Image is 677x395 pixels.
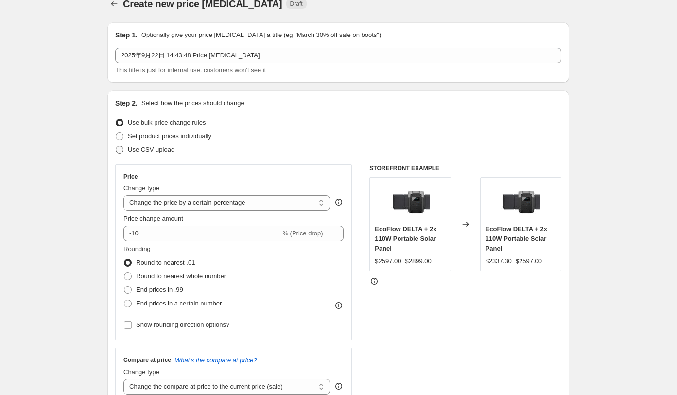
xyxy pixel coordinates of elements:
h3: Price [123,173,138,180]
span: End prices in .99 [136,286,183,293]
span: EcoFlow DELTA + 2x 110W Portable Solar Panel [375,225,436,252]
div: $2337.30 [486,256,512,266]
div: help [334,197,344,207]
p: Optionally give your price [MEDICAL_DATA] a title (eg "March 30% off sale on boots") [141,30,381,40]
span: Set product prices individually [128,132,211,140]
span: % (Price drop) [282,230,323,237]
input: -15 [123,226,280,241]
strike: $2899.00 [405,256,432,266]
div: $2597.00 [375,256,401,266]
span: Round to nearest whole number [136,272,226,280]
h3: Compare at price [123,356,171,364]
span: This title is just for internal use, customers won't see it [115,66,266,73]
h2: Step 1. [115,30,138,40]
img: delta110_2_80x.jpg [501,182,540,221]
span: Change type [123,184,159,192]
span: Rounding [123,245,151,252]
strike: $2597.00 [516,256,542,266]
button: What's the compare at price? [175,357,257,364]
img: delta110_2_80x.jpg [391,182,430,221]
span: Price change amount [123,215,183,222]
input: 30% off holiday sale [115,48,561,63]
p: Select how the prices should change [141,98,244,108]
span: Change type [123,368,159,376]
span: Round to nearest .01 [136,259,195,266]
span: Use CSV upload [128,146,174,153]
span: EcoFlow DELTA + 2x 110W Portable Solar Panel [486,225,547,252]
span: Use bulk price change rules [128,119,206,126]
div: help [334,381,344,391]
span: Show rounding direction options? [136,321,229,328]
h6: STOREFRONT EXAMPLE [369,164,561,172]
h2: Step 2. [115,98,138,108]
span: End prices in a certain number [136,300,222,307]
